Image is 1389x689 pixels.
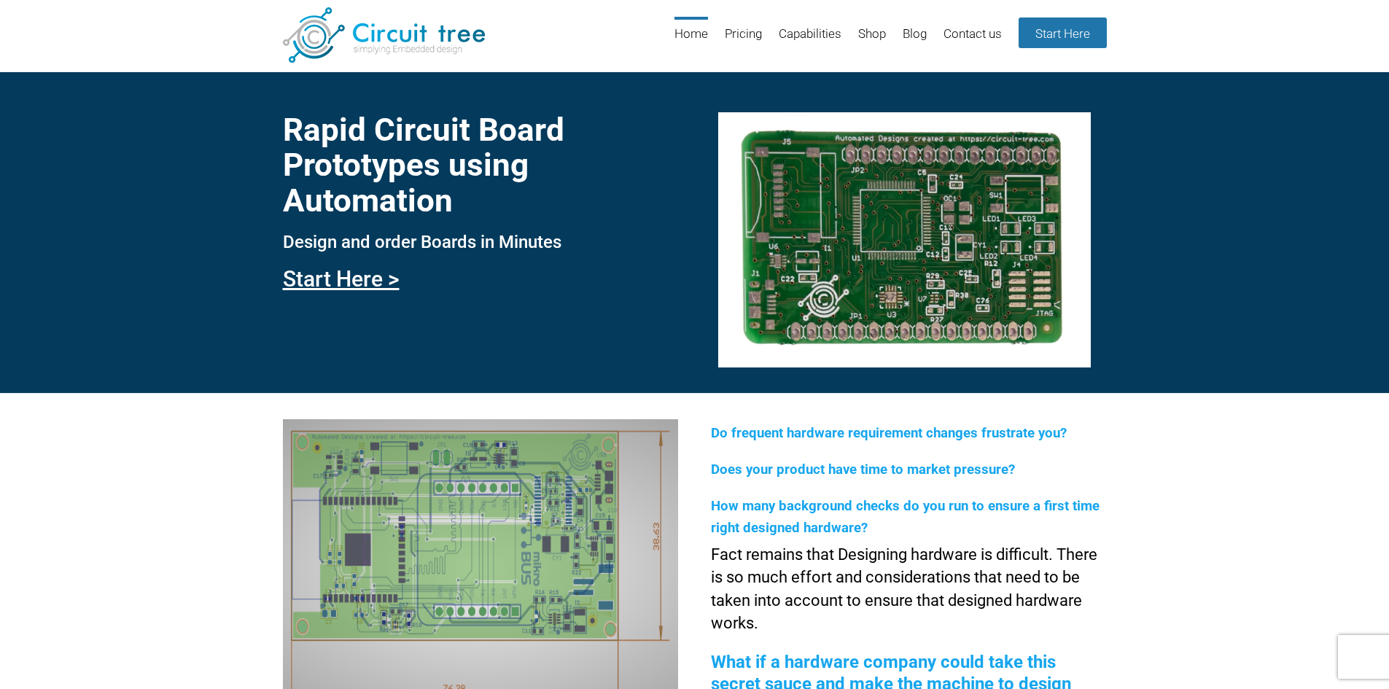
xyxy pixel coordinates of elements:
a: Contact us [943,17,1002,64]
a: Start Here [1019,17,1107,48]
h1: Rapid Circuit Board Prototypes using Automation [283,112,678,218]
a: Capabilities [779,17,841,64]
a: Home [674,17,708,64]
span: Does your product have time to market pressure? [711,462,1015,478]
span: Do frequent hardware requirement changes frustrate you? [711,425,1067,441]
img: Circuit Tree [283,7,485,63]
span: How many background checks do you run to ensure a first time right designed hardware? [711,498,1100,536]
p: Fact remains that Designing hardware is difficult. There is so much effort and considerations tha... [711,543,1106,635]
a: Start Here > [283,266,400,292]
a: Blog [903,17,927,64]
h3: Design and order Boards in Minutes [283,233,678,252]
a: Pricing [725,17,762,64]
a: Shop [858,17,886,64]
